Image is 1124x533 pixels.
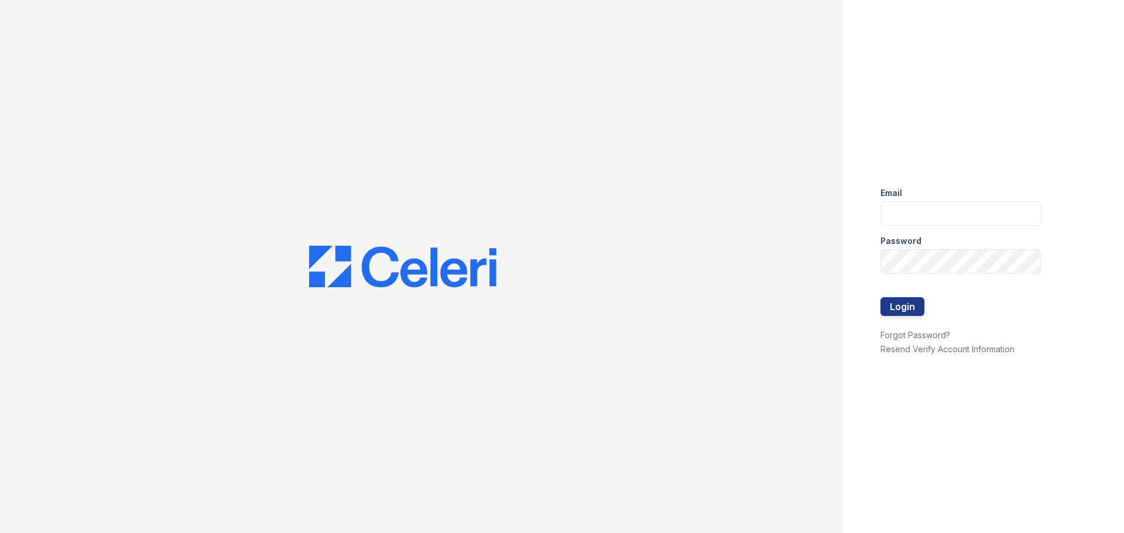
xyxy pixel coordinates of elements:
[880,297,924,316] button: Login
[880,330,950,340] a: Forgot Password?
[309,246,496,288] img: CE_Logo_Blue-a8612792a0a2168367f1c8372b55b34899dd931a85d93a1a3d3e32e68fde9ad4.png
[880,344,1015,354] a: Resend Verify Account Information
[880,235,921,247] label: Password
[880,187,902,199] label: Email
